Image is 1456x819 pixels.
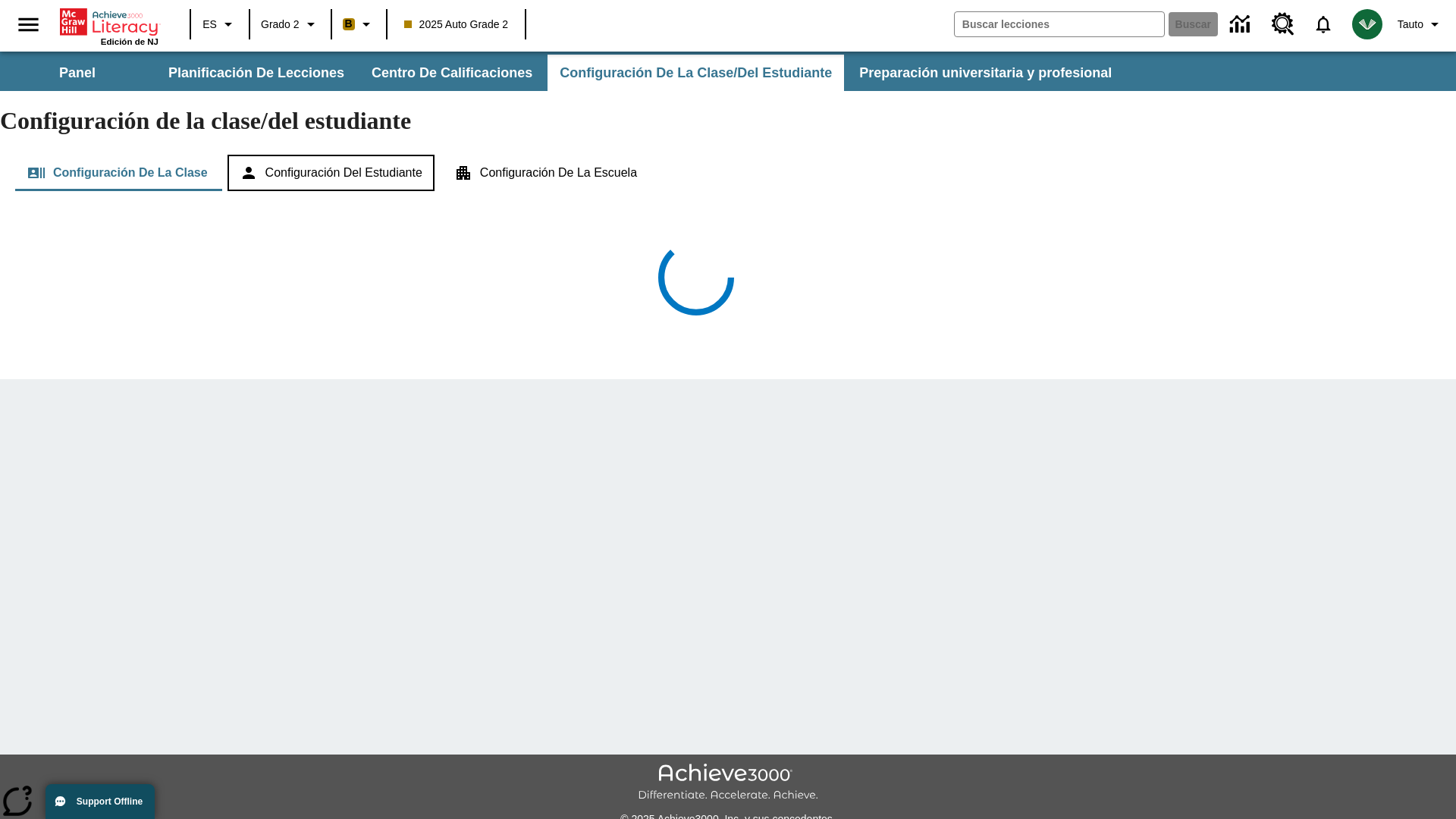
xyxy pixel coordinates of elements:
span: Grado 2 [261,17,300,33]
button: Panel [2,55,153,91]
a: Centro de recursos, Se abrirá en una pestaña nueva. [1263,4,1304,45]
button: Lenguaje: ES, Selecciona un idioma [196,11,244,38]
div: Portada [60,5,158,46]
button: Perfil/Configuración [1392,11,1450,38]
button: Centro de calificaciones [359,55,544,91]
button: Escoja un nuevo avatar [1343,5,1392,44]
button: Boost El color de la clase es anaranjado claro. Cambiar el color de la clase. [337,11,381,38]
button: Preparación universitaria y profesional [847,55,1124,91]
a: Portada [60,7,158,37]
input: Buscar campo [955,12,1164,36]
div: Configuración de la clase/del estudiante [15,155,1441,191]
img: Achieve3000 Differentiate Accelerate Achieve [638,764,818,802]
span: Support Offline [77,796,143,807]
button: Planificación de lecciones [156,55,356,91]
span: Edición de NJ [101,37,158,46]
span: 2025 Auto Grade 2 [404,17,509,33]
span: B [345,14,353,33]
button: Configuración de la clase/del estudiante [548,55,844,91]
span: Tauto [1398,17,1423,33]
button: Support Offline [45,784,155,819]
button: Configuración de la clase [15,155,220,191]
button: Configuración del estudiante [227,155,435,191]
button: Configuración de la escuela [442,155,649,191]
span: ES [202,17,217,33]
a: Centro de información [1221,4,1263,45]
button: Grado: Grado 2, Elige un grado [255,11,326,38]
a: Notificaciones [1304,5,1343,44]
button: Abrir el menú lateral [6,2,51,47]
img: avatar image [1352,9,1382,39]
